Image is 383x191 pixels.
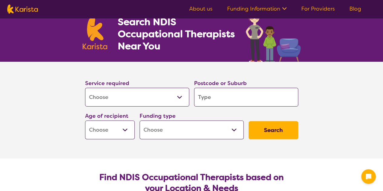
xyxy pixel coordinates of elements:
a: Blog [349,5,361,12]
label: Funding type [140,112,176,120]
label: Postcode or Suburb [194,80,247,87]
h1: Search NDIS Occupational Therapists Near You [117,16,235,52]
button: Search [249,121,298,139]
img: occupational-therapy [246,9,301,62]
img: Karista logo [7,5,38,14]
a: For Providers [301,5,335,12]
img: Karista logo [83,17,107,49]
a: About us [189,5,213,12]
input: Type [194,88,298,107]
a: Funding Information [227,5,287,12]
label: Service required [85,80,129,87]
label: Age of recipient [85,112,128,120]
